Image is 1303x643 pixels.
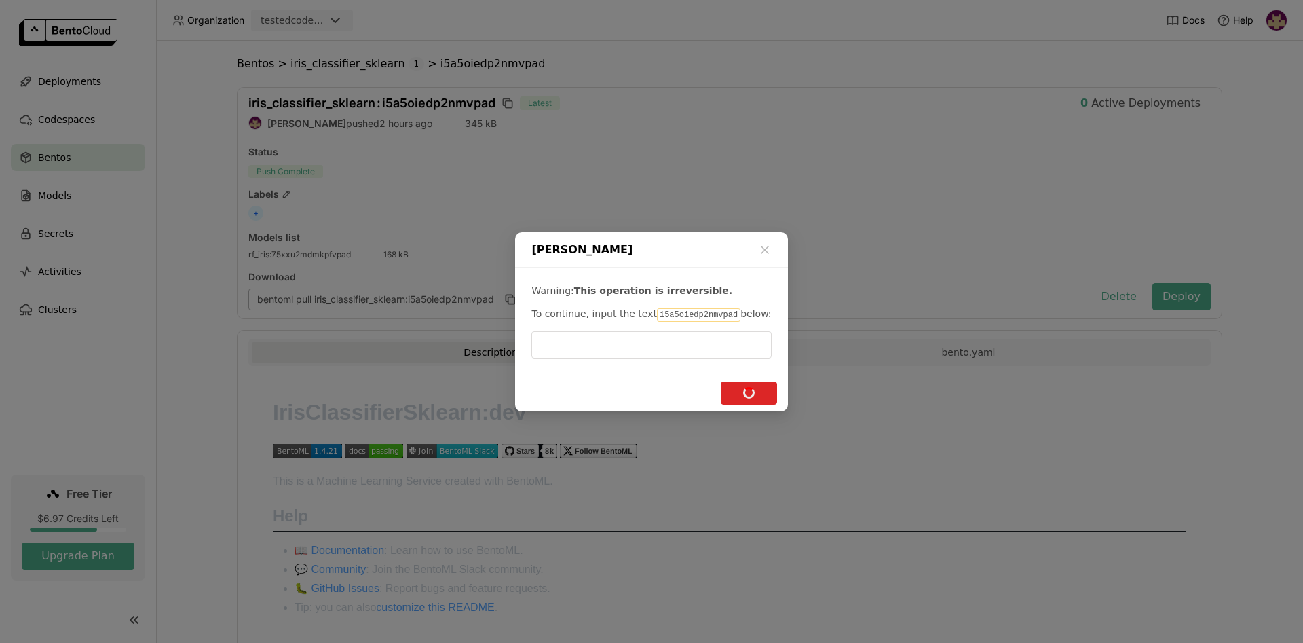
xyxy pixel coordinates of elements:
[743,387,755,399] i: loading
[531,285,573,296] span: Warning:
[721,382,777,405] button: loading Delete
[657,308,740,322] code: i5a5oiedp2nmvpad
[515,232,787,268] div: [PERSON_NAME]
[574,285,732,296] b: This operation is irreversible.
[740,308,771,319] span: below:
[531,308,656,319] span: To continue, input the text
[515,232,787,411] div: dialog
